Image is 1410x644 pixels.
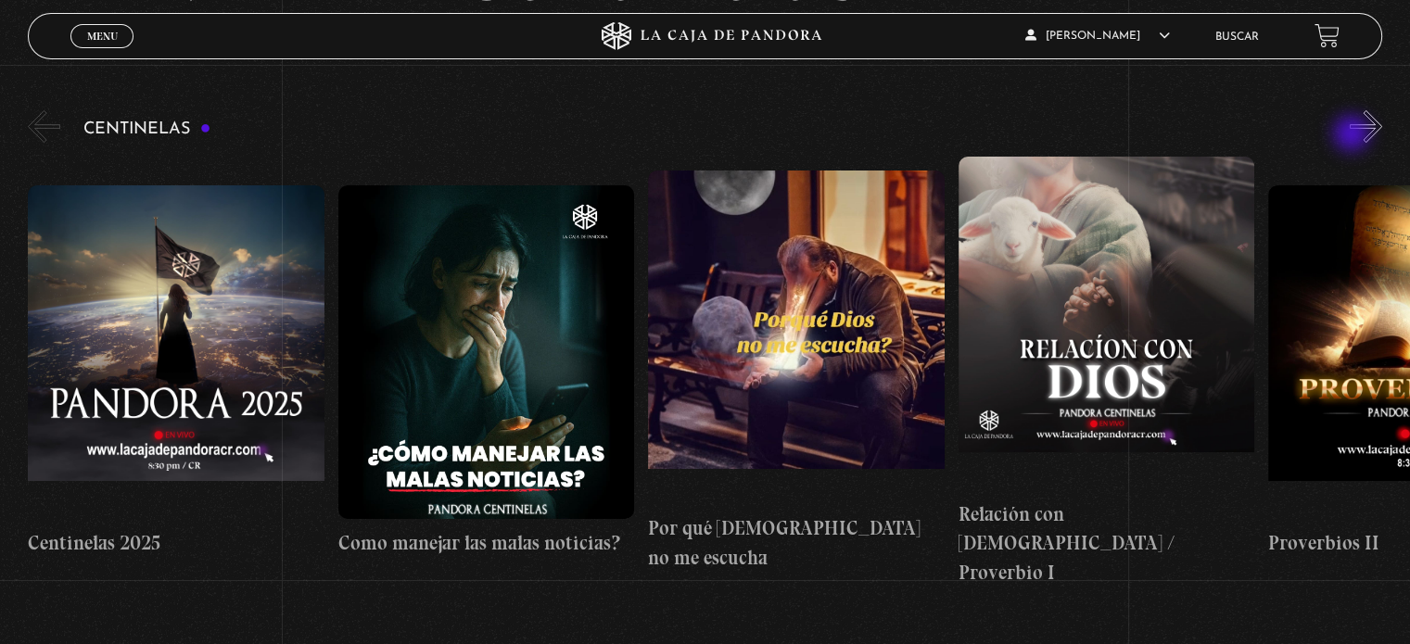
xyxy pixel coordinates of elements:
span: Cerrar [81,46,124,59]
a: View your shopping cart [1315,23,1340,48]
a: Por qué [DEMOGRAPHIC_DATA] no me escucha [648,157,944,587]
a: Relación con [DEMOGRAPHIC_DATA] / Proverbio I [959,157,1254,587]
span: [PERSON_NAME] [1025,31,1170,42]
h4: Por qué [DEMOGRAPHIC_DATA] no me escucha [648,513,944,572]
h4: Como manejar las malas noticias? [338,528,634,558]
h3: Centinelas [83,120,210,138]
button: Next [1350,110,1382,143]
span: Menu [87,31,118,42]
a: Buscar [1215,32,1259,43]
h4: Relación con [DEMOGRAPHIC_DATA] / Proverbio I [959,499,1254,587]
h4: Centinelas 2025 [28,528,324,558]
button: Previous [28,110,60,143]
a: Como manejar las malas noticias? [338,157,634,587]
a: Centinelas 2025 [28,157,324,587]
